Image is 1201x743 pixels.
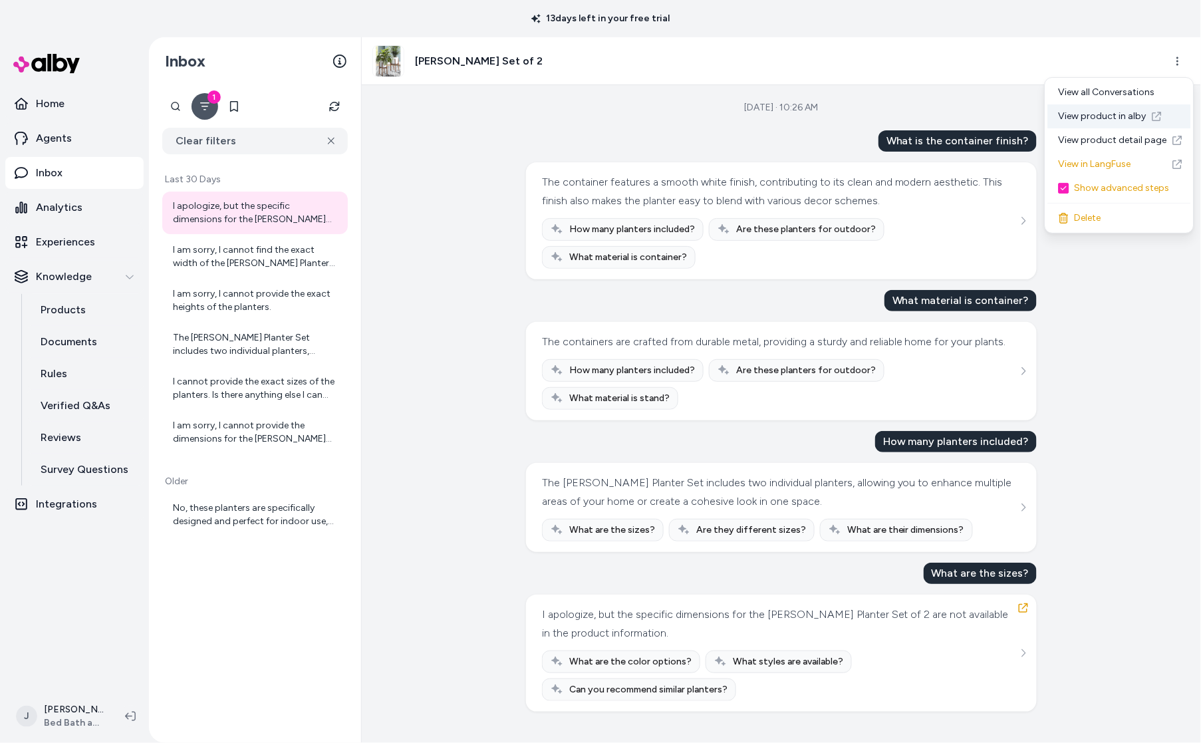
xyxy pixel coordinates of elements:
[1048,176,1191,200] div: Show advanced steps
[1048,104,1191,128] a: View product in alby
[1048,206,1191,230] div: Delete
[1048,152,1191,176] a: View in LangFuse
[1048,80,1191,104] div: View all Conversations
[1048,128,1191,152] a: View product detail page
